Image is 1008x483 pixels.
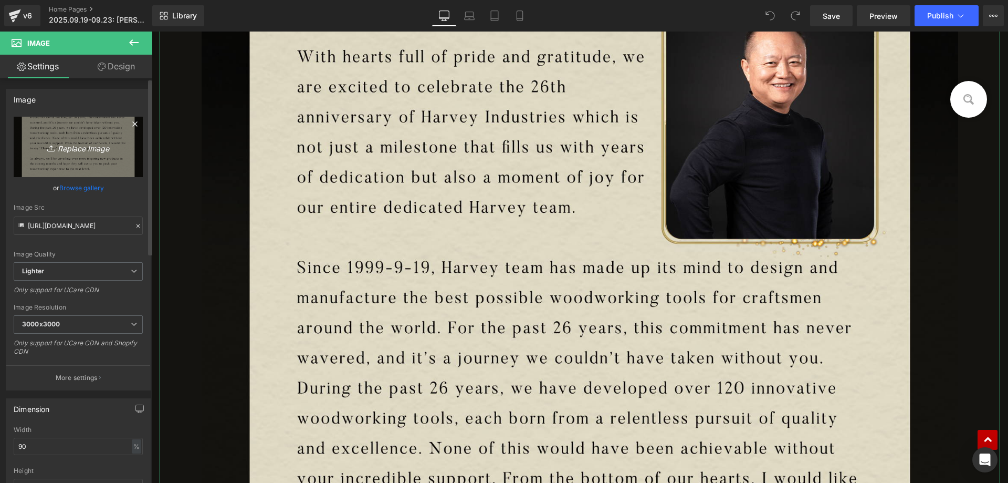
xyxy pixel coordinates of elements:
a: Home Pages [49,5,170,14]
b: 3000x3000 [22,320,60,328]
div: v6 [21,9,34,23]
div: Width [14,426,143,434]
button: More settings [6,365,150,390]
a: New Library [152,5,204,26]
div: Height [14,467,143,475]
input: Link [14,217,143,235]
div: Only support for UCare CDN [14,286,143,301]
div: or [14,182,143,193]
button: Publish [915,5,979,26]
a: Design [78,55,154,78]
button: More [983,5,1004,26]
button: Redo [785,5,806,26]
i: Replace Image [36,140,120,153]
p: More settings [56,373,98,383]
a: Laptop [457,5,482,26]
div: Dimension [14,399,50,414]
span: Preview [869,11,898,22]
div: Open Intercom Messenger [972,447,997,472]
a: Mobile [507,5,532,26]
div: Only support for UCare CDN and Shopify CDN [14,339,143,363]
a: Preview [857,5,910,26]
span: Image [27,39,50,47]
a: Browse gallery [59,179,104,197]
div: Image Quality [14,251,143,258]
b: Lighter [22,267,44,275]
div: Image Resolution [14,304,143,311]
input: auto [14,438,143,455]
a: Tablet [482,5,507,26]
a: v6 [4,5,40,26]
div: Image [14,89,36,104]
span: Save [823,11,840,22]
span: Library [172,11,197,20]
a: Desktop [432,5,457,26]
button: Undo [760,5,781,26]
div: % [132,439,141,454]
div: Image Src [14,204,143,211]
span: 2025.09.19-09.23: [PERSON_NAME] 26th Anniversary Massive Sale [49,16,150,24]
span: Publish [927,12,953,20]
